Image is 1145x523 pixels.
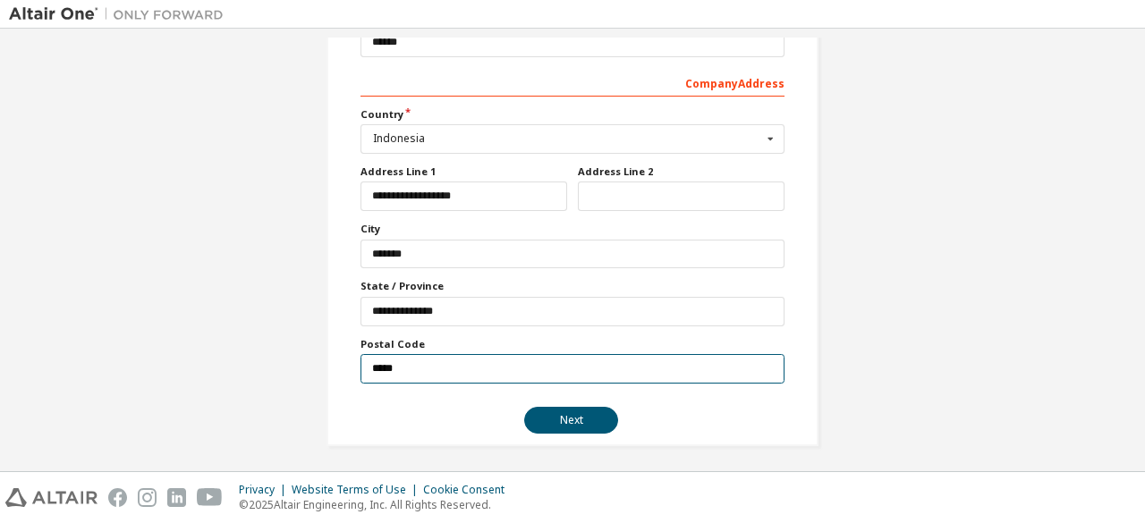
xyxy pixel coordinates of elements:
label: Address Line 2 [578,164,785,179]
p: © 2025 Altair Engineering, Inc. All Rights Reserved. [239,497,515,512]
label: City [360,222,785,236]
img: facebook.svg [108,488,127,507]
img: youtube.svg [197,488,223,507]
label: Country [360,107,785,122]
img: altair_logo.svg [5,488,98,507]
div: Company Address [360,68,785,97]
img: Altair One [9,5,233,23]
div: Indonesia [373,133,762,144]
label: Address Line 1 [360,164,567,179]
label: State / Province [360,279,785,293]
button: Next [524,407,618,434]
div: Privacy [239,483,292,497]
div: Cookie Consent [423,483,515,497]
label: Postal Code [360,337,785,351]
img: instagram.svg [138,488,157,507]
img: linkedin.svg [167,488,186,507]
div: Website Terms of Use [292,483,423,497]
